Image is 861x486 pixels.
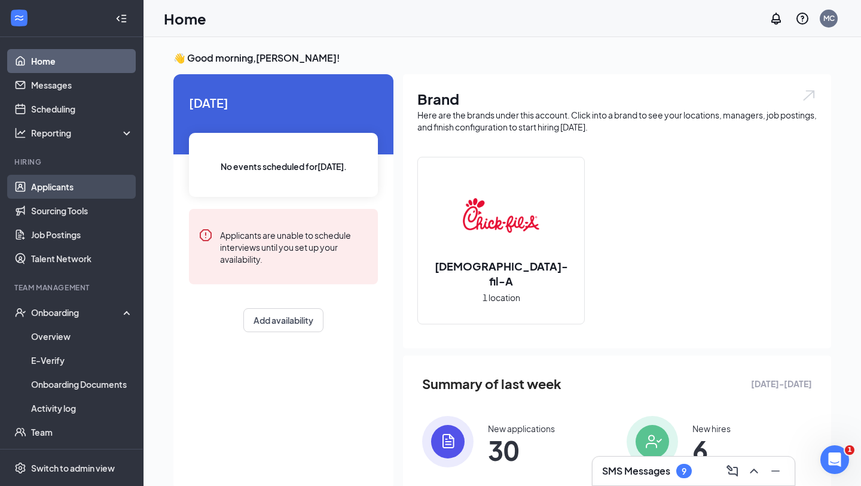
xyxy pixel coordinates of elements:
div: New hires [692,423,731,435]
svg: WorkstreamLogo [13,12,25,24]
span: Summary of last week [422,373,561,394]
h3: SMS Messages [602,464,670,478]
div: Hiring [14,157,131,167]
span: [DATE] [189,93,378,112]
a: Job Postings [31,223,133,247]
svg: Settings [14,462,26,474]
button: ComposeMessage [723,461,742,481]
svg: ComposeMessage [725,464,740,478]
a: Overview [31,324,133,348]
img: icon [627,416,678,467]
h2: [DEMOGRAPHIC_DATA]-fil-A [418,259,584,288]
div: New applications [488,423,555,435]
svg: Notifications [769,11,783,26]
span: [DATE] - [DATE] [751,377,812,390]
h1: Home [164,8,206,29]
a: Talent Network [31,247,133,271]
a: Scheduling [31,97,133,121]
button: Minimize [766,461,785,481]
div: Team Management [14,283,131,293]
span: No events scheduled for [DATE] . [221,160,347,173]
a: DocumentsCrown [31,444,133,468]
div: 9 [682,466,686,476]
iframe: Intercom live chat [820,445,849,474]
div: MC [823,13,835,23]
span: 30 [488,439,555,461]
div: Onboarding [31,306,123,318]
a: Team [31,420,133,444]
svg: Minimize [768,464,783,478]
svg: Error [199,228,213,242]
a: Sourcing Tools [31,199,133,223]
button: ChevronUp [744,461,764,481]
a: Applicants [31,175,133,199]
a: E-Verify [31,348,133,372]
span: 1 location [483,291,520,304]
button: Add availability [243,308,323,332]
svg: Collapse [115,13,127,25]
svg: UserCheck [14,306,26,318]
div: Applicants are unable to schedule interviews until you set up your availability. [220,228,368,265]
img: open.6027fd2a22e1237b5b06.svg [801,89,817,102]
svg: QuestionInfo [795,11,810,26]
a: Home [31,49,133,73]
div: Switch to admin view [31,462,115,474]
img: Chick-fil-A [463,177,539,254]
span: 6 [692,439,731,461]
a: Messages [31,73,133,97]
a: Onboarding Documents [31,372,133,396]
h1: Brand [417,89,817,109]
h3: 👋 Good morning, [PERSON_NAME] ! [173,51,831,65]
div: Reporting [31,127,134,139]
img: icon [422,416,474,467]
div: Here are the brands under this account. Click into a brand to see your locations, managers, job p... [417,109,817,133]
span: 1 [845,445,854,455]
svg: ChevronUp [747,464,761,478]
a: Activity log [31,396,133,420]
svg: Analysis [14,127,26,139]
